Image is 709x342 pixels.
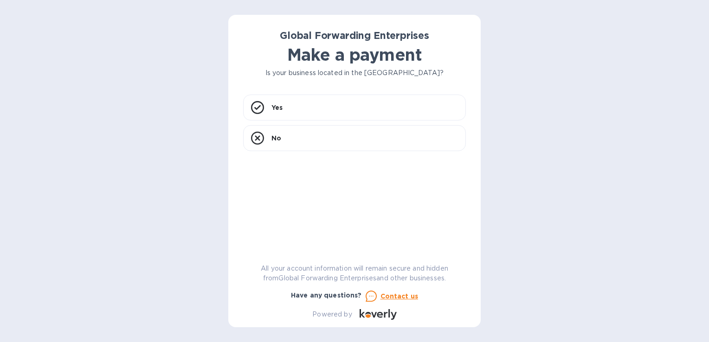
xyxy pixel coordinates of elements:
u: Contact us [380,292,419,300]
p: No [271,133,281,143]
p: Is your business located in the [GEOGRAPHIC_DATA]? [243,68,466,78]
b: Global Forwarding Enterprises [280,30,429,41]
p: All your account information will remain secure and hidden from Global Forwarding Enterprises and... [243,264,466,283]
h1: Make a payment [243,45,466,64]
p: Yes [271,103,283,112]
p: Powered by [312,310,352,319]
b: Have any questions? [291,291,362,299]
